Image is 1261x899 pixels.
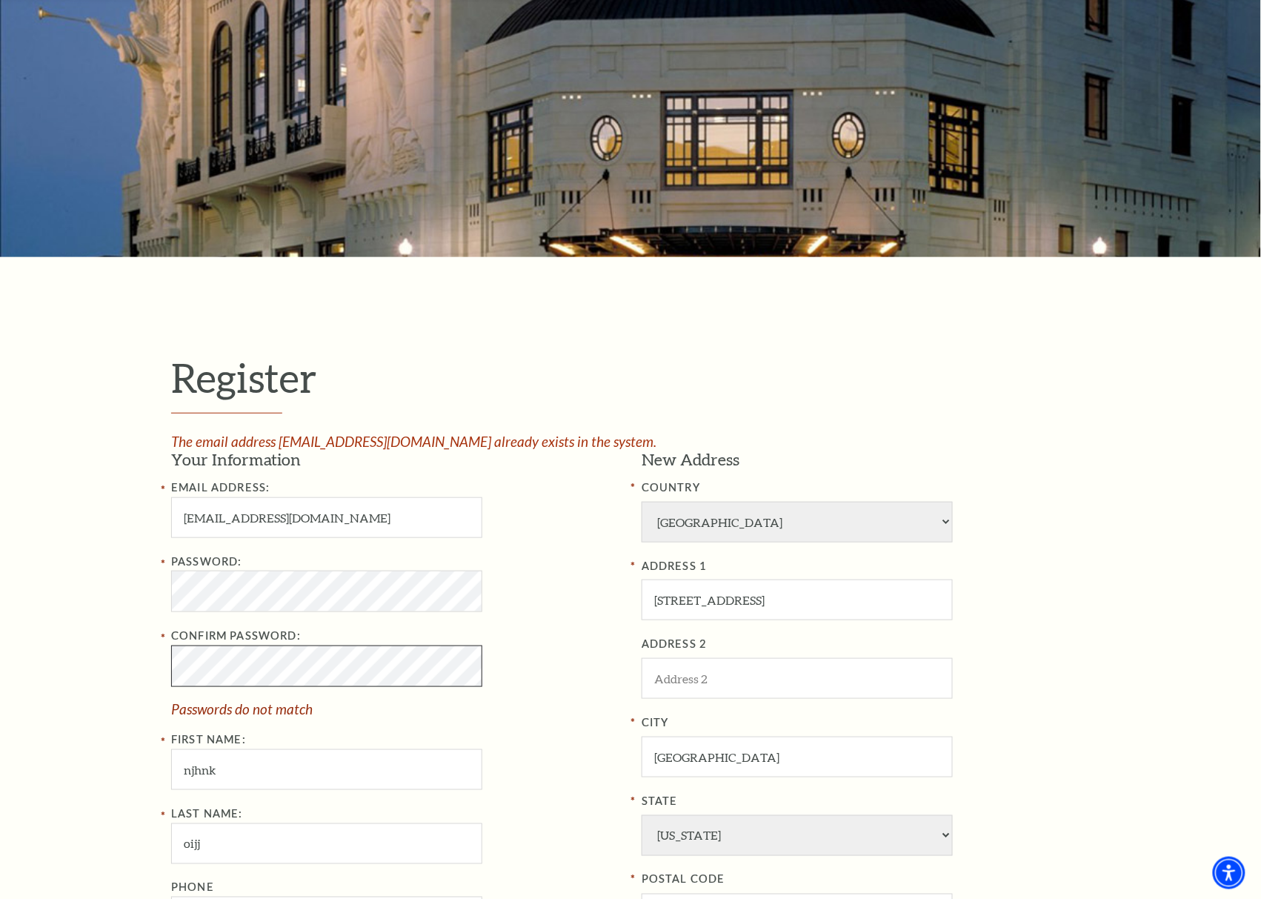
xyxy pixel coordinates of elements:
[642,737,953,777] input: City
[171,354,1090,414] h1: Register
[642,871,1090,889] label: POSTAL CODE
[642,448,1090,471] h3: New Address
[171,881,214,894] label: Phone
[171,555,242,568] label: Password:
[171,700,313,717] span: Passwords do not match
[171,497,482,538] input: Email Address:
[171,481,270,494] label: Email Address:
[171,733,246,746] label: First Name:
[642,635,1090,654] label: ADDRESS 2
[171,448,619,471] h3: Your Information
[642,658,953,699] input: ADDRESS 2
[171,629,301,642] label: Confirm Password:
[642,714,1090,732] label: City
[642,479,1090,497] label: COUNTRY
[642,557,1090,576] label: ADDRESS 1
[1213,857,1245,889] div: Accessibility Menu
[642,580,953,620] input: ADDRESS 1
[171,434,1090,448] div: The email address [EMAIL_ADDRESS][DOMAIN_NAME] already exists in the system.
[171,807,243,820] label: Last Name:
[642,792,1090,811] label: State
